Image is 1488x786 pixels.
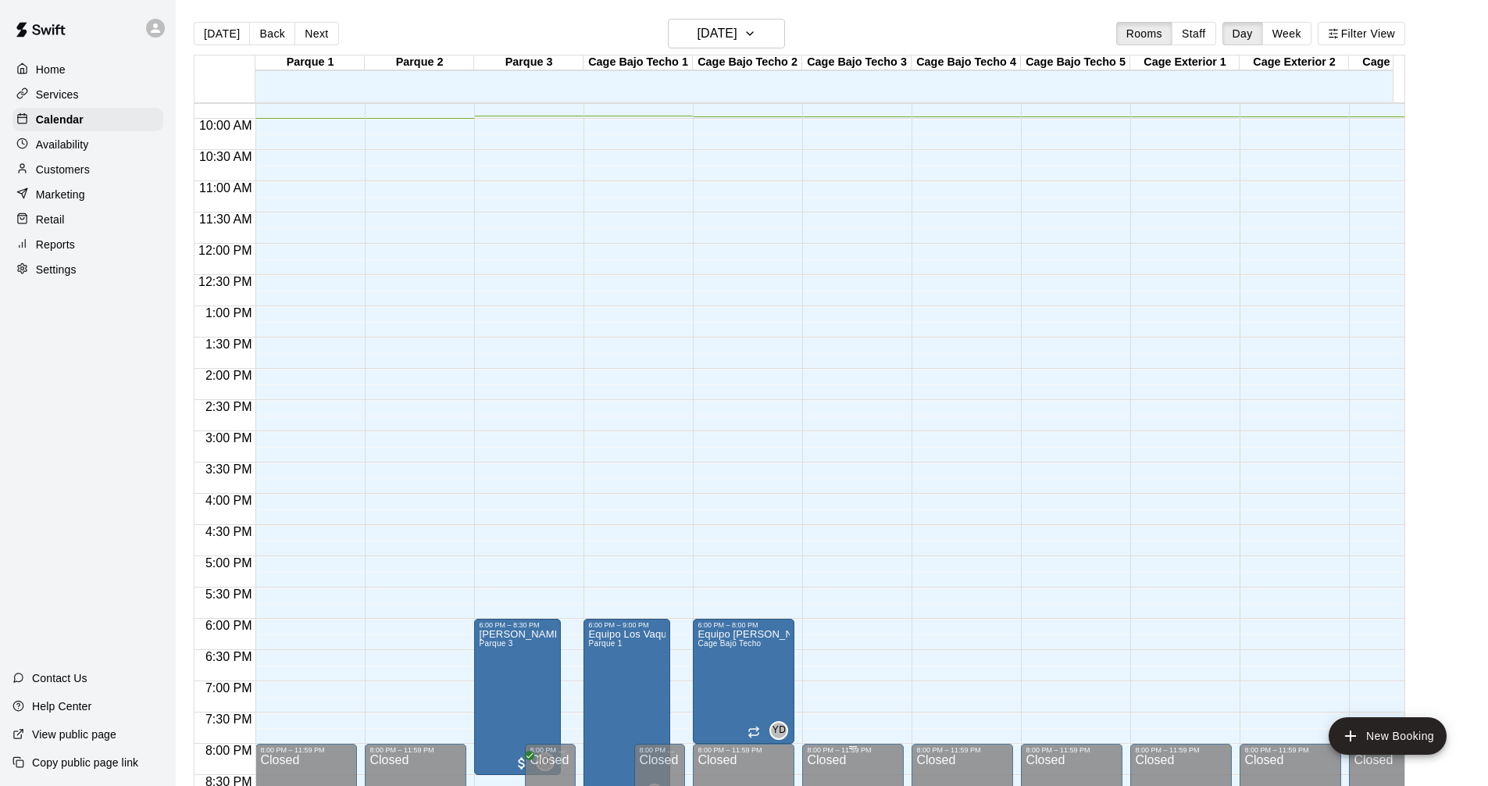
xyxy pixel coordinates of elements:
span: 7:30 PM [202,713,256,726]
span: 6:00 PM [202,619,256,632]
div: 8:00 PM – 11:59 PM [1135,746,1227,754]
span: 11:00 AM [195,181,256,195]
a: Reports [12,233,163,256]
span: YD [773,723,786,738]
span: 10:30 AM [195,150,256,163]
div: Yailine Dumeng [769,721,788,740]
a: Retail [12,208,163,231]
span: Recurring event [748,726,760,738]
button: [DATE] [194,22,250,45]
p: Calendar [36,112,84,127]
div: 8:00 PM – 11:59 PM [369,746,462,754]
div: 8:00 PM – 11:59 PM [1244,746,1336,754]
p: Home [36,62,66,77]
div: Cage Bajo Techo 4 [912,55,1021,70]
span: 6:30 PM [202,650,256,663]
button: Staff [1172,22,1216,45]
p: Availability [36,137,89,152]
p: Customers [36,162,90,177]
p: Contact Us [32,670,87,686]
div: 8:00 PM – 11:59 PM [807,746,899,754]
a: Calendar [12,108,163,131]
button: Back [249,22,295,45]
p: Reports [36,237,75,252]
a: Settings [12,258,163,281]
span: 5:30 PM [202,588,256,601]
div: Parque 1 [255,55,365,70]
div: 8:00 PM – 11:59 PM [530,746,571,754]
p: Copy public page link [32,755,138,770]
div: Cage Bajo Techo 5 [1021,55,1130,70]
div: Cage Bajo Techo 3 [802,55,912,70]
p: Help Center [32,698,91,714]
p: Marketing [36,187,85,202]
a: Customers [12,158,163,181]
div: 8:00 PM – 11:59 PM [1026,746,1118,754]
p: Settings [36,262,77,277]
button: Day [1222,22,1263,45]
div: 6:00 PM – 8:30 PM [479,621,556,629]
div: 6:00 PM – 8:00 PM: Equipo Cintron [693,619,794,744]
span: All customers have paid [514,756,530,771]
a: Marketing [12,183,163,206]
div: Cage Bajo Techo 2 [693,55,802,70]
span: 4:00 PM [202,494,256,507]
div: 8:00 PM – 11:59 PM [698,746,790,754]
button: Rooms [1116,22,1172,45]
div: Cage Bajo Techo 1 [583,55,693,70]
span: 12:30 PM [194,275,255,288]
div: Cage Exterior 1 [1130,55,1240,70]
span: Yailine Dumeng [776,721,788,740]
div: 8:00 PM – 11:59 PM [916,746,1008,754]
span: 1:00 PM [202,306,256,320]
div: 6:00 PM – 8:30 PM: Abner Ortiz Equipo Ex pequenas ligas [474,619,561,775]
div: Parque 3 [474,55,583,70]
h6: [DATE] [698,23,737,45]
div: Parque 2 [365,55,474,70]
p: Services [36,87,79,102]
div: 8:00 PM – 11:59 PM [260,746,352,754]
button: add [1329,717,1447,755]
div: 6:00 PM – 9:00 PM [588,621,665,629]
span: 4:30 PM [202,525,256,538]
a: Availability [12,133,163,156]
div: 6:00 PM – 8:00 PM [698,621,790,629]
button: [DATE] [668,19,785,48]
span: 3:00 PM [202,431,256,445]
span: 2:30 PM [202,400,256,413]
span: 10:00 AM [195,119,256,132]
span: Parque 3 [479,639,512,648]
a: Services [12,83,163,106]
button: Filter View [1318,22,1405,45]
span: 12:00 PM [194,244,255,257]
button: Next [294,22,338,45]
p: View public page [32,727,116,742]
span: 2:00 PM [202,369,256,382]
div: Cage Exterior 3 [1349,55,1458,70]
span: 7:00 PM [202,681,256,695]
button: Week [1262,22,1311,45]
span: Parque 1 [588,639,622,648]
div: Cage Exterior 2 [1240,55,1349,70]
span: 5:00 PM [202,556,256,570]
span: 3:30 PM [202,463,256,476]
span: 8:00 PM [202,744,256,757]
p: Retail [36,212,65,227]
a: Home [12,58,163,81]
div: 8:00 PM – 11:59 PM [639,746,680,754]
span: 1:30 PM [202,338,256,351]
span: 11:30 AM [195,213,256,226]
span: Cage Bajo Techo [698,639,761,648]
